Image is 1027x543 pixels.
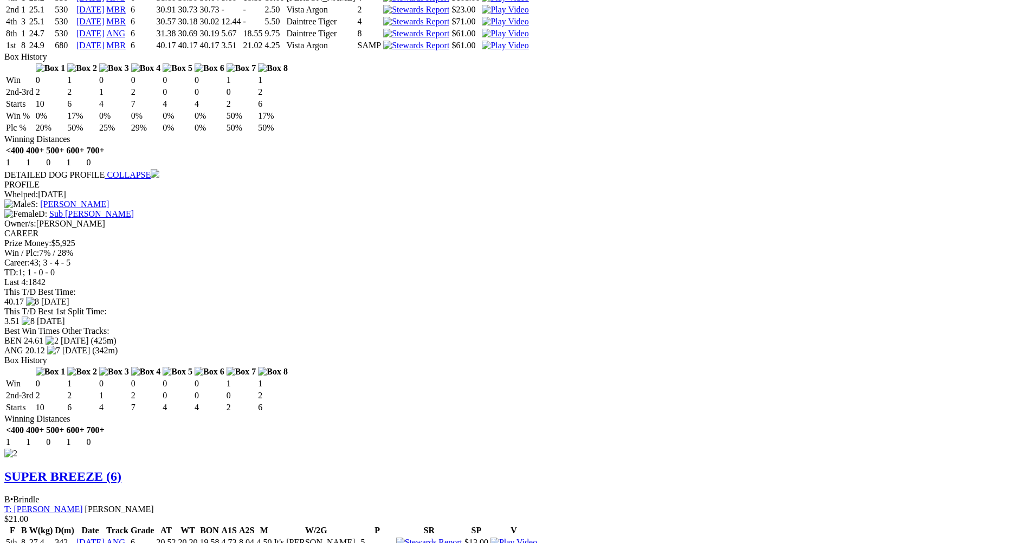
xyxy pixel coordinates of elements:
[162,99,193,109] td: 4
[257,402,288,413] td: 6
[226,378,257,389] td: 1
[177,525,198,536] th: WT
[67,390,98,401] td: 2
[86,145,105,156] th: 700+
[46,425,64,436] th: 500+
[62,346,91,355] span: [DATE]
[194,99,225,109] td: 4
[41,297,69,306] span: [DATE]
[130,40,155,51] td: 6
[10,495,14,504] span: •
[258,367,288,377] img: Box 8
[226,75,257,86] td: 1
[242,28,263,39] td: 18.55
[131,63,161,73] img: Box 4
[67,99,98,109] td: 6
[4,180,1023,190] div: PROFILE
[5,87,34,98] td: 2nd-3rd
[482,5,528,15] img: Play Video
[227,367,256,377] img: Box 7
[29,28,54,39] td: 24.7
[221,4,241,15] td: -
[264,16,285,27] td: 5.50
[177,4,198,15] td: 30.73
[156,40,176,51] td: 40.17
[286,16,356,27] td: Daintree Tiger
[199,525,219,536] th: BON
[46,437,64,448] td: 0
[46,157,64,168] td: 0
[21,525,28,536] th: B
[4,297,24,306] span: 40.17
[226,402,257,413] td: 2
[177,16,198,27] td: 30.18
[85,505,154,514] span: [PERSON_NAME]
[4,199,31,209] img: Male
[66,425,85,436] th: 600+
[66,437,85,448] td: 1
[67,75,98,86] td: 1
[5,425,24,436] th: <400
[257,390,288,401] td: 2
[4,336,22,345] span: BEN
[451,28,480,39] td: $61.00
[4,287,76,296] span: This T/D Best Time:
[35,87,66,98] td: 2
[226,99,257,109] td: 2
[67,402,98,413] td: 6
[151,169,159,178] img: chevron-down.svg
[67,367,97,377] img: Box 2
[357,40,382,51] td: SAMP
[131,87,162,98] td: 2
[4,134,1023,144] div: Winning Distances
[194,87,225,98] td: 0
[99,111,130,121] td: 0%
[35,122,66,133] td: 20%
[194,378,225,389] td: 0
[4,52,1023,62] div: Box History
[162,122,193,133] td: 0%
[360,525,394,536] th: P
[199,16,219,27] td: 30.02
[130,4,155,15] td: 6
[383,17,449,27] img: Stewards Report
[4,268,1023,277] div: 1; 1 - 0 - 0
[5,145,24,156] th: <400
[286,28,356,39] td: Daintree Tiger
[451,4,480,15] td: $23.00
[357,16,382,27] td: 4
[46,336,59,346] img: 2
[199,28,219,39] td: 30.19
[106,525,129,536] th: Track
[5,40,20,51] td: 1st
[86,157,105,168] td: 0
[99,99,130,109] td: 4
[5,437,24,448] td: 1
[106,29,125,38] a: ANG
[4,277,28,287] span: Last 4:
[5,111,34,121] td: Win %
[35,99,66,109] td: 10
[25,157,44,168] td: 1
[92,346,118,355] span: (342m)
[25,425,44,436] th: 400+
[91,336,117,345] span: (425m)
[156,16,176,27] td: 30.57
[49,209,134,218] a: Sub [PERSON_NAME]
[257,75,288,86] td: 1
[107,170,151,179] span: COLLAPSE
[4,209,38,219] img: Female
[227,63,256,73] img: Box 7
[199,40,219,51] td: 40.17
[257,378,288,389] td: 1
[264,28,285,39] td: 9.75
[482,41,528,50] a: View replay
[67,87,98,98] td: 2
[221,525,237,536] th: A1S
[4,514,28,523] span: $21.00
[99,390,130,401] td: 1
[451,40,480,51] td: $61.00
[76,41,105,50] a: [DATE]
[156,525,176,536] th: AT
[286,40,356,51] td: Vista Argon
